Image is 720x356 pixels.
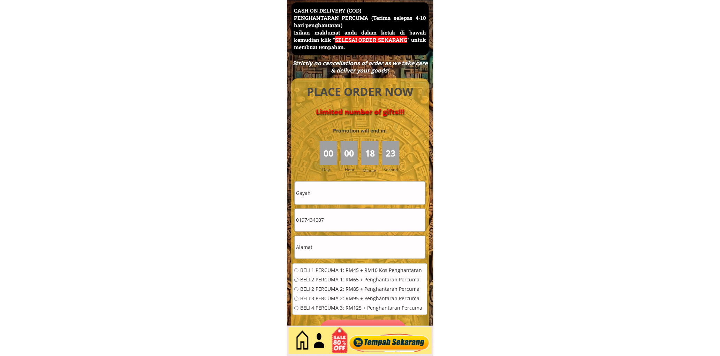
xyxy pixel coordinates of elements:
h3: Second [384,166,401,173]
h3: Promotion will end in: [320,127,399,135]
h3: Day [322,166,340,173]
input: Alamat [295,236,425,259]
input: Nama [295,182,425,204]
span: BELI 4 PERCUMA 3: RM125 + Penghantaran Percuma [300,306,422,311]
h4: PLACE ORDER NOW [299,84,421,100]
h4: Limited number of gifts!!! [299,108,421,116]
h3: Hour [345,166,359,173]
span: SELESAI ORDER SEKARANG [335,36,407,43]
span: BELI 2 PERCUMA 1: RM65 + Penghantaran Percuma [300,278,422,282]
span: BELI 1 PERCUMA 1: RM45 + RM10 Kos Penghantaran [300,268,422,273]
div: Strictly no cancellations of order as we take care & deliver your goods! [290,60,430,74]
span: BELI 3 PERCUMA 2: RM95 + Penghantaran Percuma [300,296,422,301]
p: Pesan sekarang [319,320,407,343]
h3: CASH ON DELIVERY (COD) PENGHANTARAN PERCUMA (Terima selepas 4-10 hari penghantaran) Isikan maklum... [294,7,426,51]
input: Telefon [295,209,425,232]
span: BELI 2 PERCUMA 2: RM85 + Penghantaran Percuma [300,287,422,292]
h3: Minute [363,167,378,174]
